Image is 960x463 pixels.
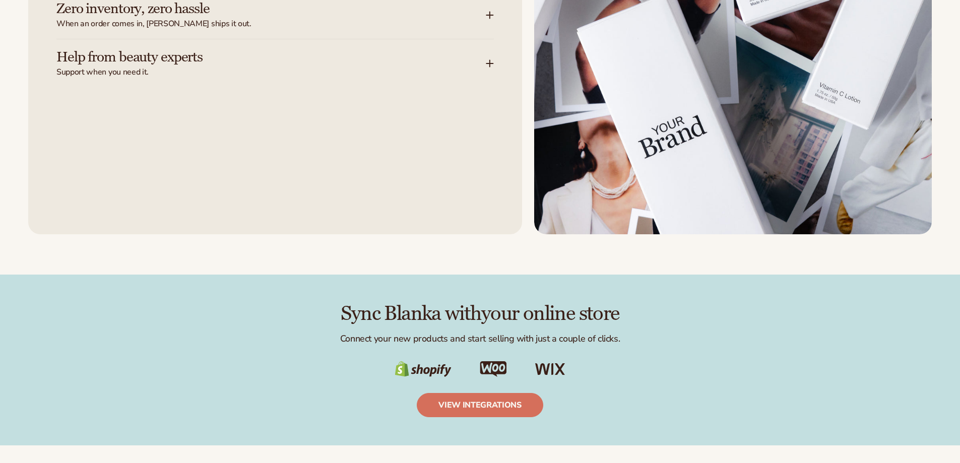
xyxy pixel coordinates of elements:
[56,1,456,17] h3: Zero inventory, zero hassle
[56,19,486,29] span: When an order comes in, [PERSON_NAME] ships it out.
[480,361,507,377] img: Shopify Image 18
[395,361,452,377] img: Shopify Image 17
[56,67,486,78] span: Support when you need it.
[535,363,565,375] img: Shopify Image 19
[417,393,543,417] a: view integrations
[28,333,932,345] p: Connect your new products and start selling with just a couple of clicks.
[28,303,932,325] h2: Sync Blanka with your online store
[56,49,456,65] h3: Help from beauty experts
